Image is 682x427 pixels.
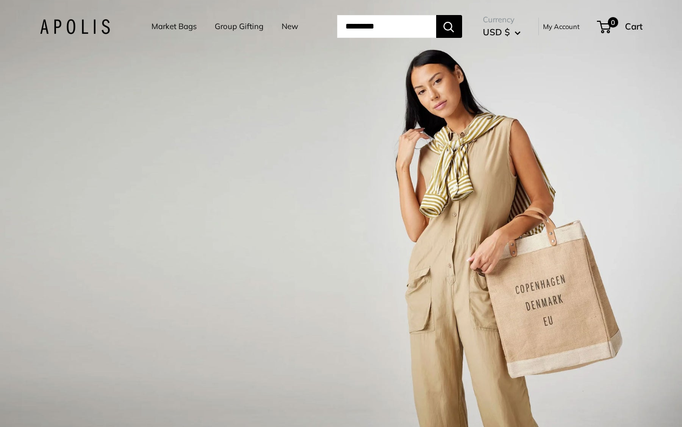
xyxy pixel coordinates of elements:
[282,19,298,34] a: New
[625,21,643,32] span: Cart
[215,19,263,34] a: Group Gifting
[151,19,197,34] a: Market Bags
[436,15,462,38] button: Search
[483,24,521,40] button: USD $
[337,15,436,38] input: Search...
[40,19,110,34] img: Apolis
[543,20,580,33] a: My Account
[598,18,643,35] a: 0 Cart
[607,17,618,27] span: 0
[483,12,521,27] span: Currency
[483,26,510,37] span: USD $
